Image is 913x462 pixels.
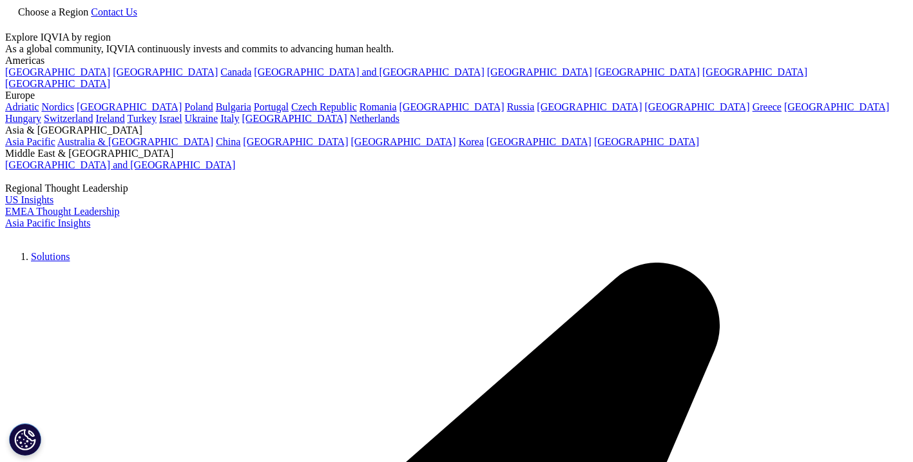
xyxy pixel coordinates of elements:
a: Portugal [254,101,289,112]
a: Poland [184,101,213,112]
a: China [216,136,240,147]
a: Romania [360,101,397,112]
a: Asia Pacific [5,136,55,147]
a: [GEOGRAPHIC_DATA] [243,136,348,147]
a: [GEOGRAPHIC_DATA] [351,136,456,147]
a: Ireland [95,113,124,124]
a: Canada [220,66,251,77]
a: [GEOGRAPHIC_DATA] [784,101,889,112]
a: Nordics [41,101,74,112]
a: EMEA Thought Leadership [5,207,119,218]
a: [GEOGRAPHIC_DATA] [594,136,699,147]
a: [GEOGRAPHIC_DATA] [702,66,807,77]
a: [GEOGRAPHIC_DATA] [113,66,218,77]
a: [GEOGRAPHIC_DATA] [77,101,182,112]
a: Korea [459,136,484,147]
div: Asia & [GEOGRAPHIC_DATA] [5,125,908,136]
a: [GEOGRAPHIC_DATA] [399,101,505,112]
a: [GEOGRAPHIC_DATA] and [GEOGRAPHIC_DATA] [5,159,235,170]
a: Contact Us [91,6,137,17]
a: [GEOGRAPHIC_DATA] and [GEOGRAPHIC_DATA] [254,66,484,77]
a: Italy [220,113,239,124]
a: Israel [159,113,182,124]
div: Explore IQVIA by region [5,32,908,43]
a: [GEOGRAPHIC_DATA] [5,66,110,77]
div: Europe [5,90,908,101]
a: [GEOGRAPHIC_DATA] [487,66,592,77]
a: Bulgaria [216,101,251,112]
a: Adriatic [5,101,39,112]
a: US Insights [5,196,53,206]
img: 2093_analyzing-data-using-big-screen-display-and-laptop.png [5,171,15,181]
a: Ukraine [185,113,218,124]
a: [GEOGRAPHIC_DATA] [537,101,642,112]
a: Solutions [31,252,70,263]
a: [GEOGRAPHIC_DATA] [645,101,750,112]
a: Netherlands [350,113,399,124]
a: Switzerland [44,113,93,124]
span: Choose a Region [18,6,88,17]
a: Hungary [5,113,41,124]
div: Middle East & [GEOGRAPHIC_DATA] [5,148,908,159]
a: Australia & [GEOGRAPHIC_DATA] [57,136,213,147]
a: [GEOGRAPHIC_DATA] [242,113,347,124]
a: Turkey [127,113,157,124]
a: [GEOGRAPHIC_DATA] [595,66,700,77]
a: Asia Pacific Insights [5,219,90,230]
button: Cookies Settings [9,423,41,456]
a: [GEOGRAPHIC_DATA] [5,78,110,89]
div: As a global community, IQVIA continuously invests and commits to advancing human health. [5,43,908,55]
a: Russia [507,101,535,112]
a: [GEOGRAPHIC_DATA] [486,136,591,147]
a: Czech Republic [291,101,357,112]
a: Greece [753,101,782,112]
div: Regional Thought Leadership [5,184,908,196]
div: Americas [5,55,908,66]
